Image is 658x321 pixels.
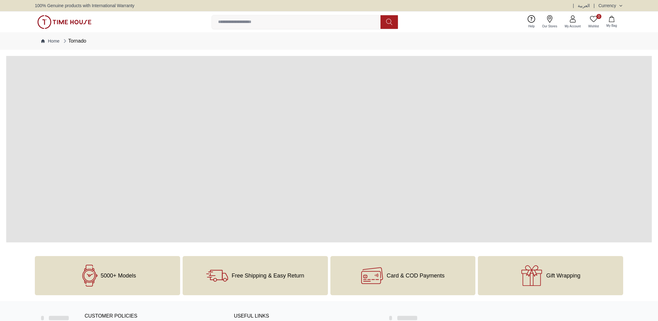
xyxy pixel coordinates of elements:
span: Free Shipping & Easy Return [232,273,304,279]
div: Currency [598,2,618,9]
a: Our Stores [539,14,561,30]
button: العربية [578,2,590,9]
a: Help [525,14,539,30]
span: 0 [596,14,601,19]
span: 100% Genuine products with International Warranty [35,2,134,9]
nav: Breadcrumb [35,32,623,50]
span: My Account [562,24,583,29]
span: Card & COD Payments [387,273,445,279]
button: My Bag [603,15,621,29]
span: Our Stores [540,24,560,29]
h3: CUSTOMER POLICIES [85,312,225,321]
span: My Bag [604,23,619,28]
h3: USEFUL LINKS [234,312,375,321]
span: Help [526,24,537,29]
span: 5000+ Models [101,273,136,279]
span: | [573,2,574,9]
span: Wishlist [586,24,601,29]
span: Gift Wrapping [546,273,581,279]
span: | [594,2,595,9]
img: ... [37,15,91,29]
div: Tornado [62,37,86,45]
a: 0Wishlist [585,14,603,30]
a: Home [41,38,59,44]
